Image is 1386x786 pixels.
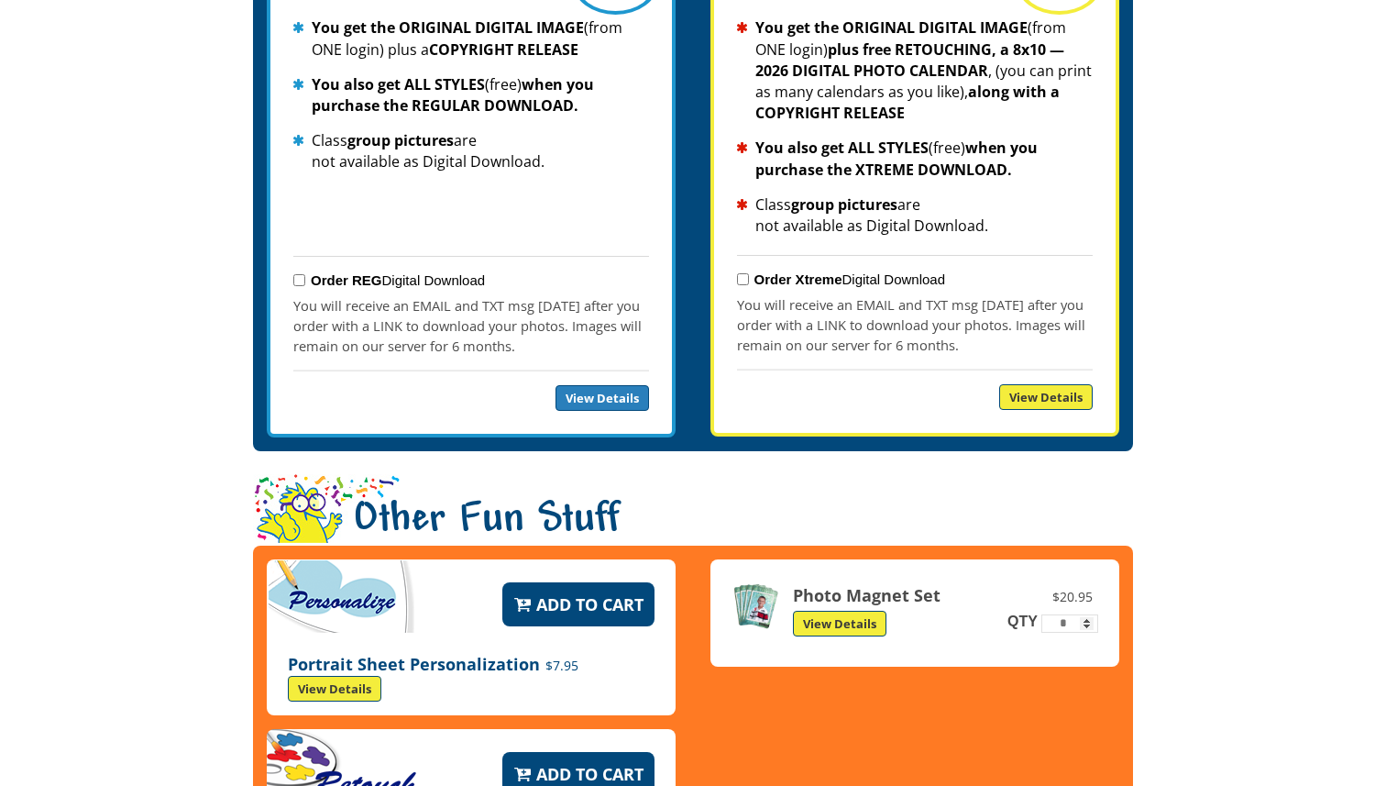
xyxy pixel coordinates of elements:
strong: You also get ALL STYLES [755,138,929,158]
a: View Details [999,384,1093,410]
li: (from ONE login) plus a [293,17,649,60]
span: $7.95 [540,657,584,674]
strong: You get the ORIGINAL DIGITAL IMAGE [755,17,1028,38]
strong: Order Xtreme [754,271,842,287]
a: View Details [555,385,649,411]
label: Digital Download [311,272,485,288]
strong: when you purchase the XTREME DOWNLOAD. [755,138,1038,179]
p: Portrait Sheet Personalization [288,654,654,702]
strong: COPYRIGHT RELEASE [429,39,578,60]
strong: along with a COPYRIGHT RELEASE [755,82,1060,123]
a: View Details [288,676,381,702]
strong: You get the ORIGINAL DIGITAL IMAGE [312,17,584,38]
strong: group pictures [791,194,897,215]
h1: Other Fun Stuff [253,474,1133,570]
li: (free) [737,138,1093,180]
strong: Photo Magnet Set [793,584,940,606]
li: Class are not available as Digital Download. [293,130,649,172]
span: $20.95 [1047,587,1098,607]
p: You will receive an EMAIL and TXT msg [DATE] after you order with a LINK to download your photos.... [737,294,1093,355]
a: View Details [793,611,886,637]
strong: when you purchase the REGULAR DOWNLOAD. [312,74,594,116]
p: You will receive an EMAIL and TXT msg [DATE] after you order with a LINK to download your photos.... [293,295,649,356]
label: QTY [1006,614,1038,629]
li: (free) [293,74,649,116]
button: Add to Cart [502,582,654,626]
strong: You also get ALL STYLES [312,74,485,94]
li: (from ONE login) , (you can print as many calendars as you like), [737,17,1093,124]
strong: Order REG [311,272,382,288]
strong: group pictures [347,130,454,150]
li: Class are not available as Digital Download. [737,194,1093,237]
label: Digital Download [754,271,945,287]
img: Photo Magnet Set [731,582,779,630]
strong: plus free RETOUCHING, a 8x10 — 2026 DIGITAL PHOTO CALENDAR [755,39,1064,81]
